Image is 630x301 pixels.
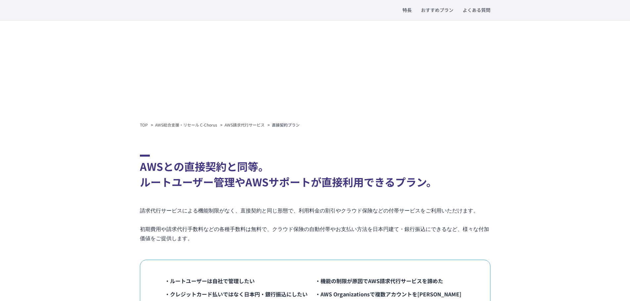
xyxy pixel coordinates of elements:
[273,59,357,77] span: 直接契約プラン
[225,122,265,128] a: AWS請求代行サービス
[421,7,453,14] a: おすすめプラン
[315,274,466,287] li: ・機能の制限が原因で AWS請求代行サービスを諦めた
[402,7,412,14] a: 特長
[273,42,357,59] span: AWS請求代行サービス
[272,122,300,128] em: 直接契約プラン
[165,274,315,287] li: ・ルートユーザーは自社で管理したい
[140,206,490,215] p: 請求代行サービスによる機能制限がなく、直接契約と同じ形態で、利用料金の割引やクラウド保険などの付帯サービスをご利用いただけます。
[140,155,490,190] h2: AWSとの直接契約と同等。 ルートユーザー管理やAWSサポートが直接利用できるプラン。
[140,122,148,128] a: TOP
[155,122,217,128] a: AWS総合支援・リセール C-Chorus
[140,225,490,243] p: 初期費用や請求代行手数料などの各種手数料は無料で、クラウド保険の自動付帯やお支払い方法を日本円建て・銀行振込にできるなど、様々な付加価値をご提供します。
[463,7,490,14] a: よくある質問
